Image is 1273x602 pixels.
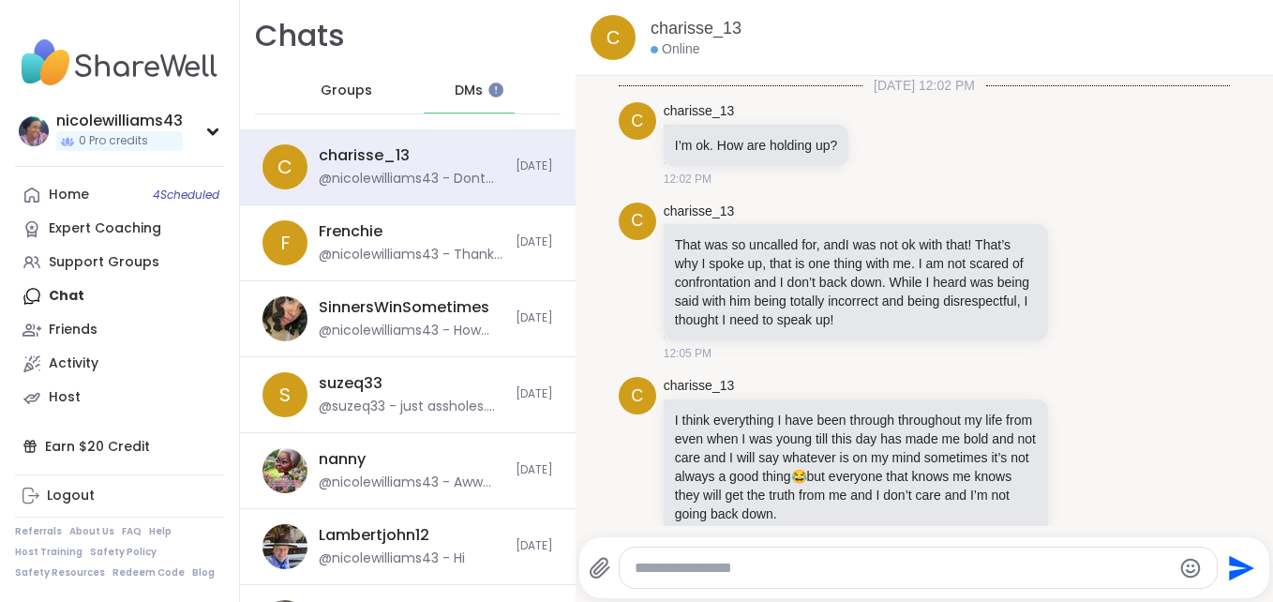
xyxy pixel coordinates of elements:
[319,246,504,264] div: @nicolewilliams43 - Thanks I’m trying but it is hard
[455,82,483,100] span: DMs
[631,384,643,409] span: c
[15,381,224,414] a: Host
[255,15,345,57] h1: Chats
[262,524,307,569] img: https://sharewell-space-live.sfo3.digitaloceanspaces.com/user-generated/5bf9bb2a-8e85-4f25-b424-b...
[49,388,81,407] div: Host
[192,566,215,579] a: Blog
[1218,547,1260,589] button: Send
[15,347,224,381] a: Activity
[15,313,224,347] a: Friends
[635,559,1171,578] textarea: Type your message
[112,566,185,579] a: Redeem Code
[319,322,504,340] div: @nicolewilliams43 - How are you doing
[47,487,95,505] div: Logout
[15,429,224,463] div: Earn $20 Credit
[279,381,291,409] span: s
[664,377,735,396] a: charisse_13
[321,82,372,100] span: Groups
[319,525,429,546] div: Lambertjohn12
[675,235,1037,329] p: That was so uncalled for, andI was not ok with that! That’s why I spoke up, that is one thing wit...
[15,566,105,579] a: Safety Resources
[49,253,159,272] div: Support Groups
[15,525,62,538] a: Referrals
[277,153,292,181] span: c
[49,321,97,339] div: Friends
[319,297,489,318] div: SinnersWinSometimes
[49,186,89,204] div: Home
[516,538,553,554] span: [DATE]
[15,178,224,212] a: Home4Scheduled
[56,111,183,131] div: nicolewilliams43
[49,354,98,373] div: Activity
[651,17,741,40] a: charisse_13
[516,310,553,326] span: [DATE]
[516,462,553,478] span: [DATE]
[488,83,503,98] iframe: Spotlight
[319,373,382,394] div: suzeq33
[280,229,291,257] span: F
[664,102,735,121] a: charisse_13
[90,546,157,559] a: Safety Policy
[675,136,838,155] p: I’m ok. How are holding up?
[607,23,620,52] span: c
[15,479,224,513] a: Logout
[664,345,711,362] span: 12:05 PM
[516,158,553,174] span: [DATE]
[664,171,711,188] span: 12:02 PM
[664,203,735,221] a: charisse_13
[631,208,643,233] span: c
[319,549,465,568] div: @nicolewilliams43 - Hi
[149,525,172,538] a: Help
[122,525,142,538] a: FAQ
[15,546,82,559] a: Host Training
[675,411,1037,523] p: I think everything I have been through throughout my life from even when I was young till this da...
[791,469,807,484] span: 😂
[631,109,643,134] span: c
[15,246,224,279] a: Support Groups
[262,296,307,341] img: https://sharewell-space-live.sfo3.digitaloceanspaces.com/user-generated/fc1326c7-8e70-475c-9e42-8...
[319,398,504,416] div: @suzeq33 - just assholes. No other explanation. Hurting a child is evil
[319,170,504,188] div: @nicolewilliams43 - Dont feel bad at all
[153,188,219,203] span: 4 Scheduled
[15,212,224,246] a: Expert Coaching
[319,145,410,166] div: charisse_13
[516,234,553,250] span: [DATE]
[319,449,366,470] div: nanny
[19,116,49,146] img: nicolewilliams43
[262,448,307,493] img: https://sharewell-space-live.sfo3.digitaloceanspaces.com/user-generated/96e0134b-970e-4c49-8a45-e...
[516,386,553,402] span: [DATE]
[319,221,382,242] div: Frenchie
[862,76,986,95] span: [DATE] 12:02 PM
[1179,557,1202,579] button: Emoji picker
[319,474,504,492] div: @nicolewilliams43 - Aww I’m so sorry to hear that
[69,525,114,538] a: About Us
[79,133,148,149] span: 0 Pro credits
[15,30,224,96] img: ShareWell Nav Logo
[49,219,161,238] div: Expert Coaching
[651,40,699,59] div: Online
